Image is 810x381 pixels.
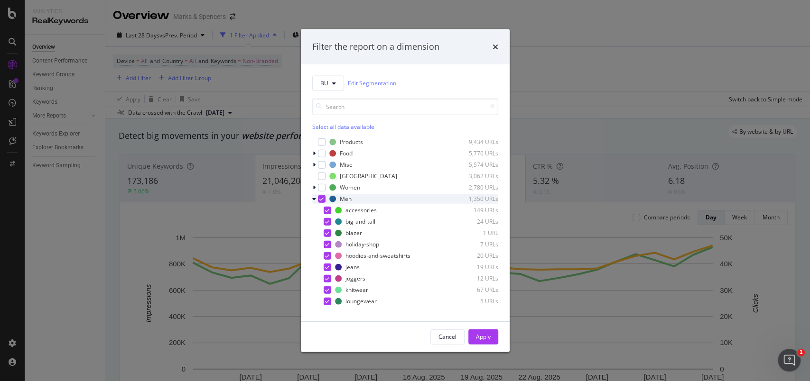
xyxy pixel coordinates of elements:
div: 3,062 URLs [452,172,498,180]
div: hoodies-and-sweatshirts [345,252,410,260]
button: Cancel [430,329,465,344]
div: Misc [340,161,352,169]
div: Cancel [438,333,456,341]
div: 7 URLs [452,240,498,248]
button: BU [312,75,344,91]
div: 24 URLs [452,218,498,226]
input: Search [312,98,498,115]
div: Food [340,149,353,157]
button: Apply [468,329,498,344]
div: Women [340,183,360,191]
div: knitwear [345,286,368,294]
div: big-and-tall [345,218,375,226]
div: blazer [345,229,362,237]
div: 1 URL [452,229,498,237]
div: 5,574 URLs [452,161,498,169]
div: 1,350 URLs [452,195,498,203]
div: 19 URLs [452,263,498,271]
div: mands-collection-or-[GEOGRAPHIC_DATA] [345,308,444,324]
div: 9,434 URLs [452,138,498,146]
iframe: Intercom live chat [778,349,801,372]
div: times [493,41,498,53]
div: 5,776 URLs [452,149,498,157]
div: joggers [345,274,365,282]
div: 149 URLs [452,206,498,214]
div: 12 URLs [452,274,498,282]
div: holiday-shop [345,240,379,248]
div: Men [340,195,352,203]
a: Edit Segmentation [348,78,396,88]
div: jeans [345,263,360,271]
span: BU [320,79,328,87]
div: loungewear [345,297,377,305]
div: Products [340,138,363,146]
div: Filter the report on a dimension [312,41,439,53]
div: 20 URLs [452,252,498,260]
div: [GEOGRAPHIC_DATA] [340,172,397,180]
div: Select all data available [312,122,498,130]
span: 1 [797,349,805,356]
div: modal [301,29,510,352]
div: accessories [345,206,377,214]
div: Apply [476,333,491,341]
div: 2,780 URLs [452,183,498,191]
div: 5 URLs [452,297,498,305]
div: 67 URLs [452,286,498,294]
